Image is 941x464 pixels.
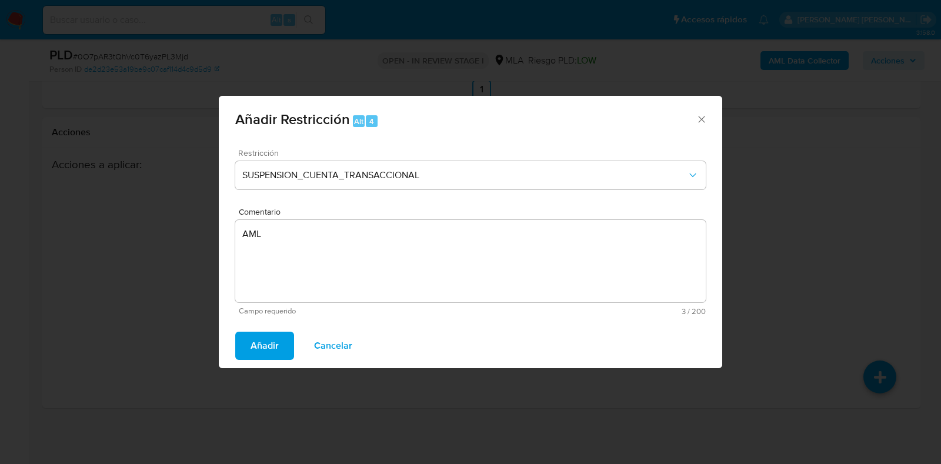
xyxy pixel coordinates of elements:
button: Restriction [235,161,706,189]
span: Cancelar [314,333,352,359]
button: Añadir [235,332,294,360]
textarea: AML [235,220,706,302]
span: Añadir [251,333,279,359]
span: 4 [369,116,374,127]
span: Campo requerido [239,307,472,315]
span: Alt [354,116,363,127]
span: SUSPENSION_CUENTA_TRANSACCIONAL [242,169,687,181]
span: Comentario [239,208,709,216]
button: Cancelar [299,332,368,360]
span: Añadir Restricción [235,109,350,129]
button: Cerrar ventana [696,114,706,124]
span: Restricción [238,149,709,157]
span: Máximo 200 caracteres [472,308,706,315]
